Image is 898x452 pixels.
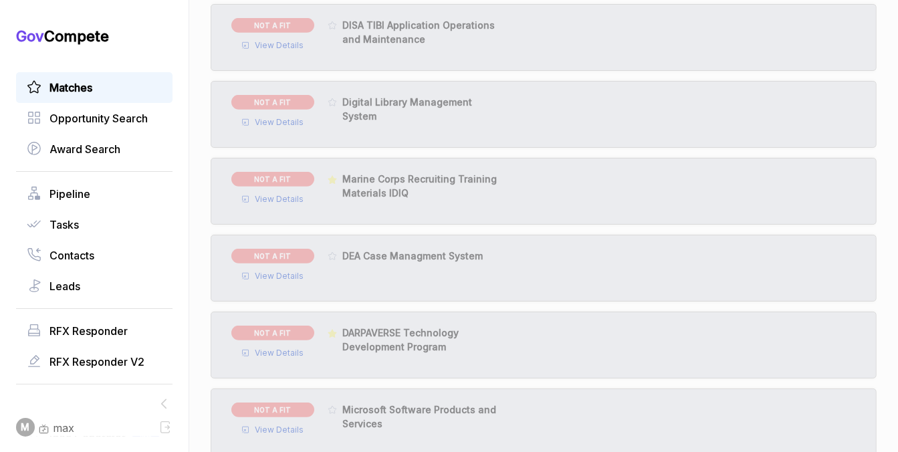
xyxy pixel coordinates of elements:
span: Gov [16,27,44,45]
span: DEA Case Managment System [342,250,483,261]
a: RFX Responder V2 [27,354,162,370]
span: Pipeline [49,186,90,202]
a: Award Search [27,141,162,157]
span: View Details [255,193,304,205]
h1: Compete [16,27,173,45]
a: Matches [27,80,162,96]
span: max [53,420,74,436]
a: Pipeline [27,186,162,202]
span: View Details [255,270,304,282]
span: M [21,421,30,435]
a: Contacts [27,247,162,263]
a: Opportunity Search [27,110,162,126]
span: View Details [255,347,304,359]
a: Tasks [27,217,162,233]
span: NOT A FIT [231,403,314,417]
span: Digital Library Management System [342,96,472,122]
span: View Details [255,39,304,51]
span: DISA TIBI Application Operations and Maintenance [342,19,495,45]
span: DARPAVERSE Technology Development Program [342,327,459,352]
a: Leads [27,278,162,294]
span: Opportunity Search [49,110,148,126]
span: RFX Responder V2 [49,354,144,370]
span: NOT A FIT [231,326,314,340]
a: RFX Responder [27,323,162,339]
span: NOT A FIT [231,18,314,33]
span: NOT A FIT [231,172,314,187]
span: Marine Corps Recruiting Training Materials IDIQ [342,173,497,199]
span: Microsoft Software Products and Services [342,404,496,429]
span: NOT A FIT [231,95,314,110]
span: View Details [255,116,304,128]
span: Tasks [49,217,79,233]
span: Matches [49,80,92,96]
span: Leads [49,278,80,294]
span: RFX Responder [49,323,128,339]
span: NOT A FIT [231,249,314,263]
span: Award Search [49,141,120,157]
span: Contacts [49,247,94,263]
span: View Details [255,424,304,436]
